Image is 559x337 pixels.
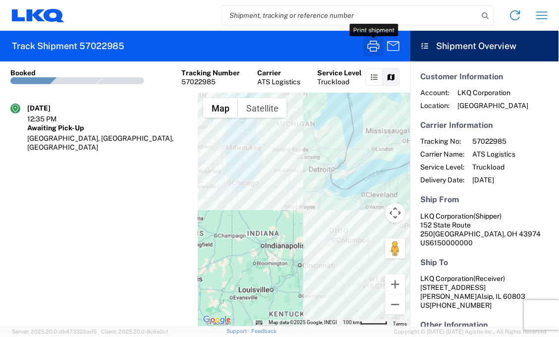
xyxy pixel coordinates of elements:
div: [DATE] [27,104,77,112]
a: Terms [393,322,407,327]
span: Copyright © [DATE]-[DATE] Agistix Inc., All Rights Reserved [394,328,547,337]
h2: Track Shipment 57022985 [12,40,124,52]
span: (Receiver) [474,275,505,282]
div: Service Level [318,68,362,77]
span: Tracking No: [421,137,465,146]
div: 12:35 PM [27,114,77,123]
span: Account: [421,88,450,97]
button: Show street map [203,98,238,118]
h5: Customer Information [421,72,549,81]
span: LKQ Corporation [421,212,474,220]
span: [DATE] [473,175,516,184]
a: Open this area in Google Maps (opens a new window) [201,314,233,327]
div: ATS Logistics [257,77,300,86]
div: Tracking Number [181,68,240,77]
button: Show satellite imagery [238,98,287,118]
img: Google [201,314,233,327]
address: [GEOGRAPHIC_DATA], OH 43974 US [421,212,549,247]
span: 6150000000 [430,239,473,247]
span: LKQ Corporation [458,88,529,97]
button: Map Scale: 100 km per 51 pixels [340,320,391,327]
div: Booked [10,68,36,77]
input: Shipment, tracking or reference number [222,6,479,25]
div: [GEOGRAPHIC_DATA], [GEOGRAPHIC_DATA], [GEOGRAPHIC_DATA] [27,134,188,152]
span: ATS Logistics [473,150,516,159]
span: (Shipper) [474,212,502,220]
span: LKQ Corporation [STREET_ADDRESS][PERSON_NAME] [421,275,505,300]
button: Keyboard shortcuts [256,320,263,327]
span: Server: 2025.20.0-db47332bad5 [12,329,97,335]
h5: Ship To [421,258,549,267]
span: 100 km [343,320,360,326]
a: Feedback [251,329,277,335]
span: Location: [421,101,450,110]
span: [GEOGRAPHIC_DATA] [458,101,529,110]
div: Awaiting Pick-Up [27,123,188,132]
span: Truckload [473,163,516,171]
button: Zoom out [386,295,405,315]
button: Zoom in [386,275,405,294]
span: 57022985 [473,137,516,146]
a: Support [227,329,252,335]
header: Shipment Overview [410,31,559,61]
h5: Other Information [421,320,549,330]
div: Truckload [318,77,362,86]
div: 57022985 [181,77,240,86]
h5: Ship From [421,195,549,204]
button: Map camera controls [386,203,405,223]
span: Carrier Name: [421,150,465,159]
span: Service Level: [421,163,465,171]
span: [PHONE_NUMBER] [430,301,492,309]
button: Drag Pegman onto the map to open Street View [386,239,405,259]
address: Alsip, IL 60803 US [421,274,549,310]
div: Carrier [257,68,300,77]
h5: Carrier Information [421,120,549,130]
span: Client: 2025.20.0-8c6e0cf [101,329,168,335]
span: Map data ©2025 Google, INEGI [269,320,337,326]
span: Delivery Date: [421,175,465,184]
span: 152 State Route 250 [421,221,471,238]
